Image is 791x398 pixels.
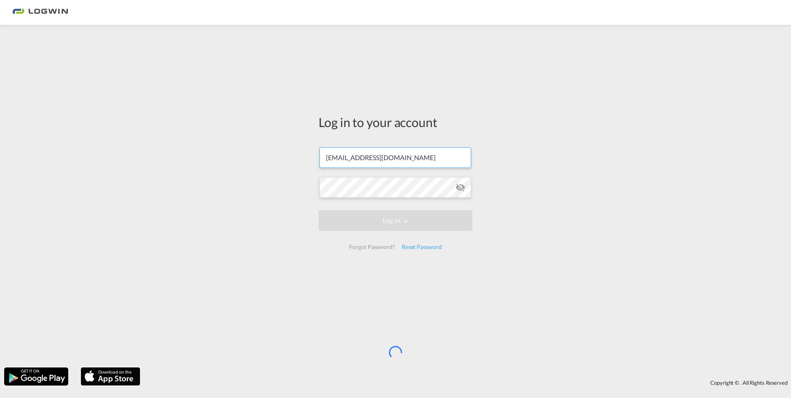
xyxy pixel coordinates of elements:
[144,376,791,390] div: Copyright © . All Rights Reserved
[319,113,472,131] div: Log in to your account
[455,182,465,192] md-icon: icon-eye-off
[319,147,471,168] input: Enter email/phone number
[3,367,69,386] img: google.png
[398,240,445,254] div: Reset Password
[319,210,472,231] button: LOGIN
[346,240,398,254] div: Forgot Password?
[12,3,68,22] img: bc73a0e0d8c111efacd525e4c8ad7d32.png
[80,367,141,386] img: apple.png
